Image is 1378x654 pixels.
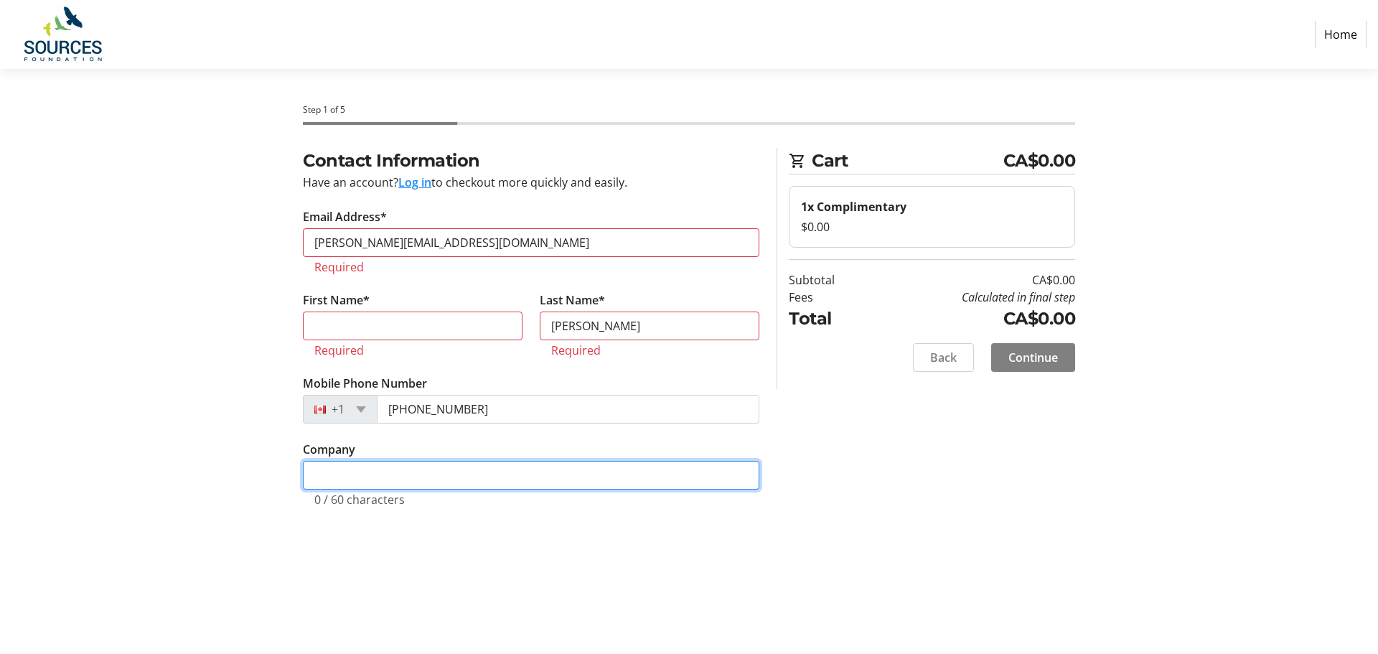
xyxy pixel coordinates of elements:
td: Total [789,306,871,332]
td: CA$0.00 [871,306,1075,332]
td: CA$0.00 [871,271,1075,289]
label: Mobile Phone Number [303,375,427,392]
span: CA$0.00 [1003,148,1076,174]
input: (506) 234-5678 [377,395,759,424]
div: Have an account? to checkout more quickly and easily. [303,174,759,191]
button: Continue [991,343,1075,372]
span: Continue [1008,349,1058,366]
img: Sources Foundation's Logo [11,6,113,63]
tr-error: Required [314,343,511,358]
a: Home [1315,21,1367,48]
div: $0.00 [801,218,1063,235]
td: Subtotal [789,271,871,289]
label: First Name* [303,291,370,309]
td: Fees [789,289,871,306]
div: Step 1 of 5 [303,103,1075,116]
label: Last Name* [540,291,605,309]
span: Back [930,349,957,366]
tr-error: Required [314,260,748,274]
tr-character-limit: 0 / 60 characters [314,492,405,508]
button: Log in [398,174,431,191]
tr-error: Required [551,343,748,358]
strong: 1x Complimentary [801,199,906,215]
td: Calculated in final step [871,289,1075,306]
button: Back [913,343,974,372]
span: Cart [812,148,1003,174]
label: Email Address* [303,208,387,225]
label: Company [303,441,355,458]
h2: Contact Information [303,148,759,174]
